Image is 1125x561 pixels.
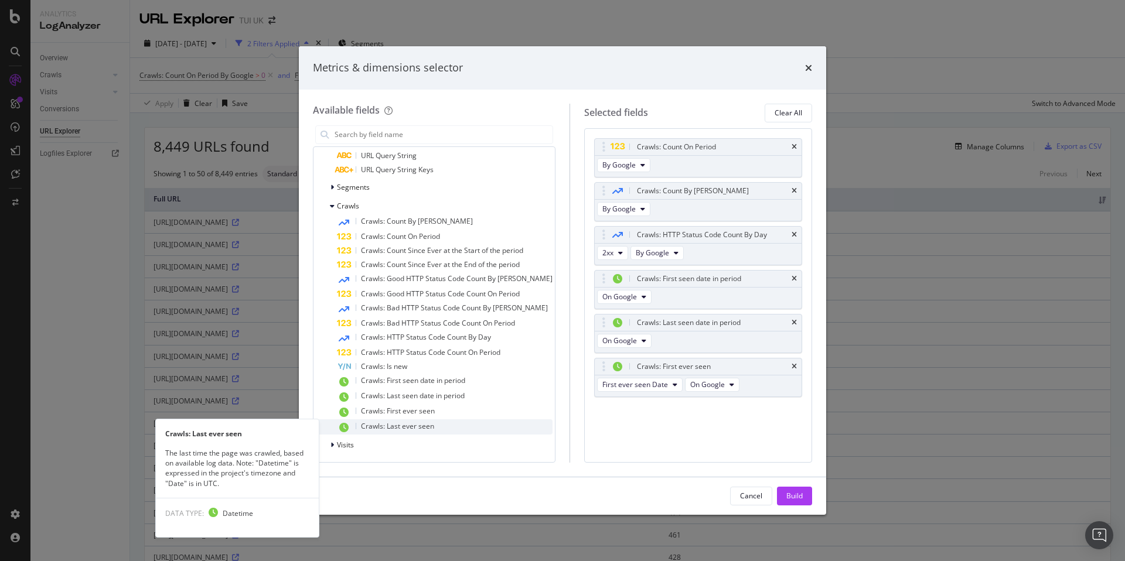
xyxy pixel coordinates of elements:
[361,273,553,283] span: Crawls: Good HTTP Status Code Count By [PERSON_NAME]
[361,216,473,226] span: Crawls: Count By [PERSON_NAME]
[333,126,553,143] input: Search by field name
[636,248,669,258] span: By Google
[792,231,797,238] div: times
[792,363,797,370] div: times
[597,378,683,392] button: First ever seen Date
[584,106,648,119] div: Selected fields
[361,165,434,175] span: URL Query String Keys
[690,379,725,389] span: On Google
[602,292,637,302] span: On Google
[597,334,652,348] button: On Google
[637,141,716,153] div: Crawls: Count On Period
[637,229,767,241] div: Crawls: HTTP Status Code Count By Day
[637,317,741,329] div: Crawls: Last seen date in period
[361,259,520,269] span: Crawls: Count Since Ever at the End of the period
[337,201,359,211] span: Crawls
[156,448,319,488] div: The last time the page was crawled, based on available log data. Note: "Datetime" is expressed in...
[299,46,826,515] div: modal
[685,378,739,392] button: On Google
[597,202,650,216] button: By Google
[775,108,802,118] div: Clear All
[156,429,319,439] div: Crawls: Last ever seen
[602,204,636,214] span: By Google
[777,487,812,505] button: Build
[792,143,797,150] div: times
[361,289,520,299] span: Crawls: Good HTTP Status Code Count On Period
[792,187,797,194] div: times
[740,491,762,501] div: Cancel
[602,336,637,346] span: On Google
[361,375,465,385] span: Crawls: First seen date in period
[361,421,434,431] span: Crawls: Last ever seen
[786,491,803,501] div: Build
[594,270,802,309] div: Crawls: First seen date in periodtimesOn Google
[602,379,668,389] span: First ever seen Date
[361,332,491,342] span: Crawls: HTTP Status Code Count By Day
[792,275,797,282] div: times
[792,319,797,326] div: times
[313,60,463,76] div: Metrics & dimensions selector
[361,303,548,313] span: Crawls: Bad HTTP Status Code Count By [PERSON_NAME]
[805,60,812,76] div: times
[361,318,515,328] span: Crawls: Bad HTTP Status Code Count On Period
[594,138,802,177] div: Crawls: Count On PeriodtimesBy Google
[597,158,650,172] button: By Google
[337,182,370,192] span: Segments
[337,440,354,450] span: Visits
[602,248,613,258] span: 2xx
[637,361,711,372] div: Crawls: First ever seen
[637,185,749,197] div: Crawls: Count By [PERSON_NAME]
[361,361,407,371] span: Crawls: Is new
[765,104,812,122] button: Clear All
[730,487,772,505] button: Cancel
[1085,521,1113,549] div: Open Intercom Messenger
[602,160,636,170] span: By Google
[361,391,465,401] span: Crawls: Last seen date in period
[361,245,523,255] span: Crawls: Count Since Ever at the Start of the period
[361,231,440,241] span: Crawls: Count On Period
[594,314,802,353] div: Crawls: Last seen date in periodtimesOn Google
[313,104,380,117] div: Available fields
[630,246,684,260] button: By Google
[361,150,417,160] span: URL Query String
[594,358,802,397] div: Crawls: First ever seentimesFirst ever seen DateOn Google
[594,226,802,265] div: Crawls: HTTP Status Code Count By Daytimes2xxBy Google
[597,246,628,260] button: 2xx
[361,347,500,357] span: Crawls: HTTP Status Code Count On Period
[361,406,435,416] span: Crawls: First ever seen
[594,182,802,221] div: Crawls: Count By [PERSON_NAME]timesBy Google
[597,290,652,304] button: On Google
[637,273,741,285] div: Crawls: First seen date in period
